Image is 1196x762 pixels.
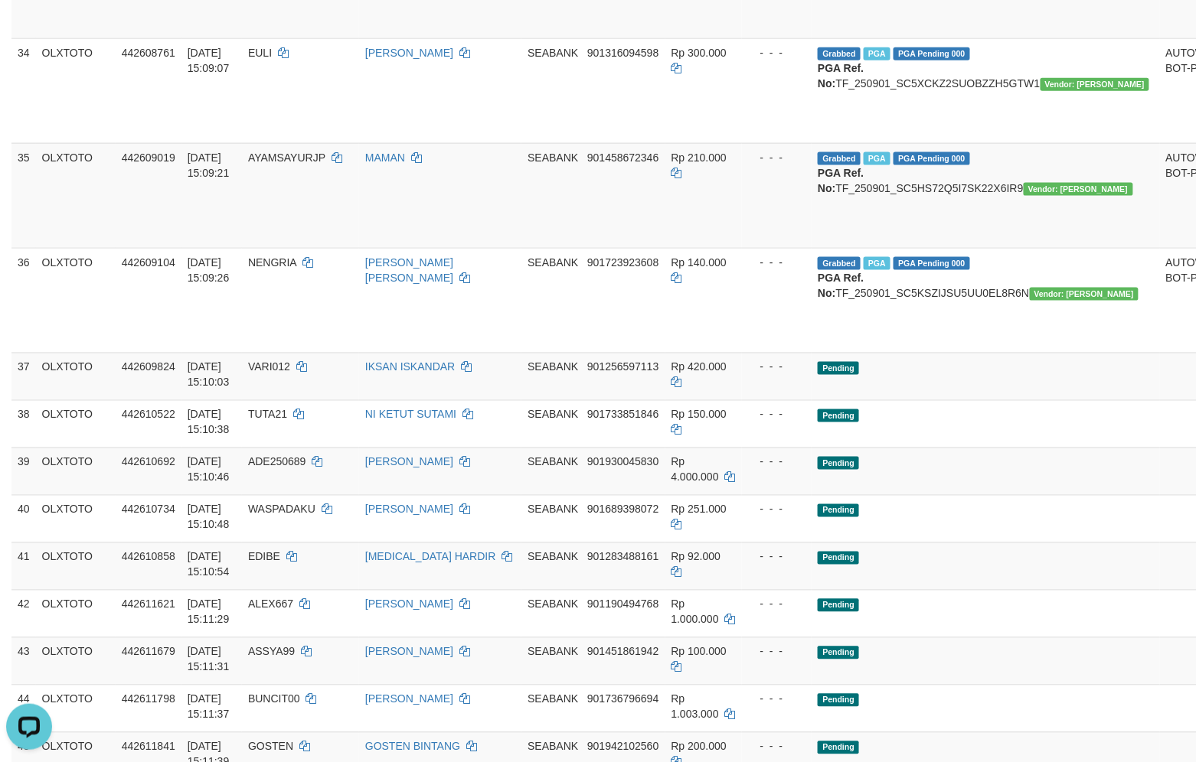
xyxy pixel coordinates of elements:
[818,62,864,90] b: PGA Ref. No:
[528,551,578,563] span: SEABANK
[812,248,1159,353] td: TF_250901_SC5KSZIJSU5UU0EL8R6N
[36,248,116,353] td: OLXTOTO
[11,495,36,542] td: 40
[587,256,658,269] span: Copy 901723923608 to clipboard
[122,693,175,705] span: 442611798
[672,151,727,164] span: Rp 210.000
[11,248,36,353] td: 36
[1030,288,1139,301] span: Vendor URL: https://secure5.1velocity.biz
[528,409,578,421] span: SEABANK
[365,741,460,753] a: GOSTEN BINTANG
[528,741,578,753] span: SEABANK
[587,741,658,753] span: Copy 901942102560 to clipboard
[894,152,970,165] span: PGA Pending
[818,152,861,165] span: Grabbed
[818,599,859,612] span: Pending
[188,551,230,578] span: [DATE] 15:10:54
[818,646,859,659] span: Pending
[248,256,296,269] span: NENGRIA
[672,456,719,484] span: Rp 4.000.000
[818,47,861,60] span: Grabbed
[11,143,36,248] td: 35
[818,167,864,194] b: PGA Ref. No:
[812,38,1159,143] td: TF_250901_SC5XCKZ2SUOBZZH5GTW1
[818,741,859,754] span: Pending
[36,637,116,685] td: OLXTOTO
[748,502,806,517] div: - - -
[748,407,806,422] div: - - -
[748,597,806,612] div: - - -
[248,551,280,563] span: EDIBE
[528,47,578,59] span: SEABANK
[672,409,727,421] span: Rp 150.000
[587,693,658,705] span: Copy 901736796694 to clipboard
[748,739,806,754] div: - - -
[122,456,175,468] span: 442610692
[11,400,36,448] td: 38
[818,457,859,470] span: Pending
[587,151,658,164] span: Copy 901458672346 to clipboard
[818,694,859,707] span: Pending
[11,685,36,732] td: 44
[365,151,405,164] a: MAMAN
[528,151,578,164] span: SEABANK
[36,495,116,542] td: OLXTOTO
[365,503,453,516] a: [PERSON_NAME]
[365,47,453,59] a: [PERSON_NAME]
[122,361,175,373] span: 442609824
[1041,78,1150,91] span: Vendor URL: https://secure5.1velocity.biz
[365,256,453,284] a: [PERSON_NAME] [PERSON_NAME]
[818,362,859,375] span: Pending
[248,361,290,373] span: VARI012
[672,551,721,563] span: Rp 92.000
[6,6,52,52] button: Open LiveChat chat widget
[11,448,36,495] td: 39
[672,361,727,373] span: Rp 420.000
[122,47,175,59] span: 442608761
[748,360,806,375] div: - - -
[818,552,859,565] span: Pending
[248,646,295,658] span: ASSYA99
[672,646,727,658] span: Rp 100.000
[188,256,230,284] span: [DATE] 15:09:26
[365,361,455,373] a: IKSAN ISKANDAR
[365,409,456,421] a: NI KETUT SUTAMI
[36,685,116,732] td: OLXTOTO
[122,551,175,563] span: 442610858
[587,503,658,516] span: Copy 901689398072 to clipboard
[122,741,175,753] span: 442611841
[248,456,306,468] span: ADE250689
[188,151,230,179] span: [DATE] 15:09:21
[818,504,859,517] span: Pending
[11,590,36,637] td: 42
[122,503,175,516] span: 442610734
[818,409,859,422] span: Pending
[818,272,864,299] b: PGA Ref. No:
[188,361,230,389] span: [DATE] 15:10:03
[188,598,230,626] span: [DATE] 15:11:29
[812,143,1159,248] td: TF_250901_SC5HS72Q5I7SK22X6IR9
[748,150,806,165] div: - - -
[587,409,658,421] span: Copy 901733851846 to clipboard
[36,542,116,590] td: OLXTOTO
[818,257,861,270] span: Grabbed
[11,637,36,685] td: 43
[122,598,175,611] span: 442611621
[587,646,658,658] span: Copy 901451861942 to clipboard
[528,256,578,269] span: SEABANK
[748,644,806,659] div: - - -
[672,693,719,721] span: Rp 1.003.000
[864,257,890,270] span: Marked by aubferri
[188,646,230,673] span: [DATE] 15:11:31
[248,693,300,705] span: BUNCIT00
[587,456,658,468] span: Copy 901930045830 to clipboard
[36,448,116,495] td: OLXTOTO
[36,590,116,637] td: OLXTOTO
[36,143,116,248] td: OLXTOTO
[11,542,36,590] td: 41
[672,598,719,626] span: Rp 1.000.000
[248,503,315,516] span: WASPADAKU
[672,741,727,753] span: Rp 200.000
[894,47,970,60] span: PGA Pending
[528,361,578,373] span: SEABANK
